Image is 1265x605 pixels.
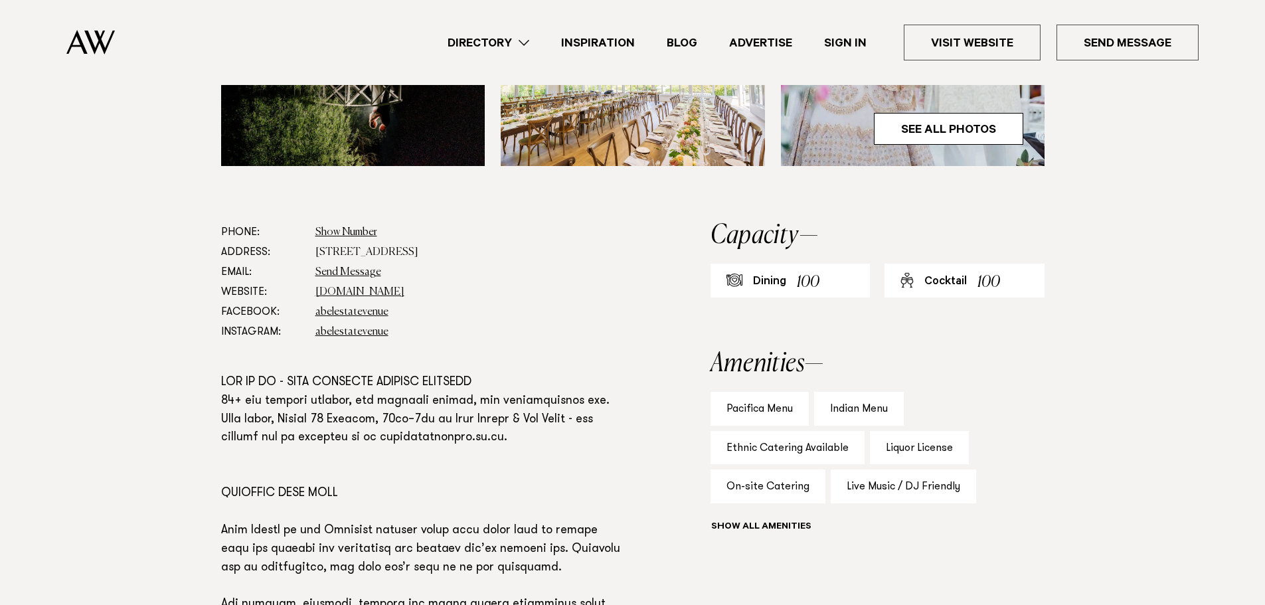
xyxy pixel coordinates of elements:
[753,274,786,290] div: Dining
[814,392,904,426] div: Indian Menu
[797,270,819,295] div: 100
[315,242,625,262] dd: [STREET_ADDRESS]
[315,327,388,337] a: abelestatevenue
[66,30,115,54] img: Auckland Weddings Logo
[221,302,305,322] dt: Facebook:
[315,227,377,238] a: Show Number
[831,470,976,503] div: Live Music / DJ Friendly
[808,34,883,52] a: Sign In
[432,34,545,52] a: Directory
[924,274,967,290] div: Cocktail
[315,267,381,278] a: Send Message
[874,113,1023,145] a: See All Photos
[651,34,713,52] a: Blog
[870,431,969,465] div: Liquor License
[711,470,825,503] div: On-site Catering
[711,222,1045,249] h2: Capacity
[713,34,808,52] a: Advertise
[315,287,404,298] a: [DOMAIN_NAME]
[221,242,305,262] dt: Address:
[711,351,1045,377] h2: Amenities
[904,25,1041,60] a: Visit Website
[221,322,305,342] dt: Instagram:
[711,392,809,426] div: Pacifica Menu
[711,431,865,465] div: Ethnic Catering Available
[221,222,305,242] dt: Phone:
[315,307,388,317] a: abelestatevenue
[545,34,651,52] a: Inspiration
[221,262,305,282] dt: Email:
[1056,25,1199,60] a: Send Message
[977,270,1000,295] div: 100
[221,282,305,302] dt: Website:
